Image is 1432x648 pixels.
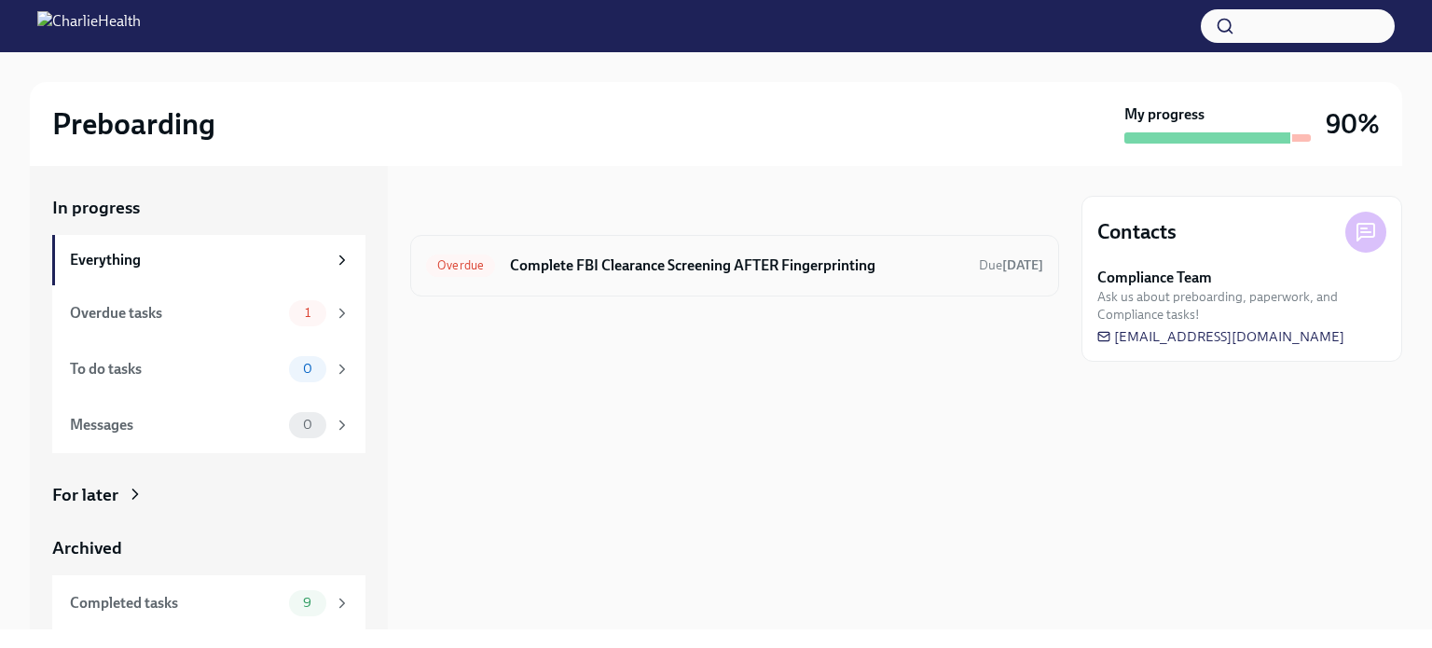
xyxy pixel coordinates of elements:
[52,483,118,507] div: For later
[1326,107,1380,141] h3: 90%
[1124,104,1205,125] strong: My progress
[52,575,365,631] a: Completed tasks9
[979,257,1043,273] span: Due
[37,11,141,41] img: CharlieHealth
[52,536,365,560] a: Archived
[979,256,1043,274] span: September 27th, 2025 09:00
[70,359,282,379] div: To do tasks
[52,397,365,453] a: Messages0
[1097,327,1344,346] a: [EMAIL_ADDRESS][DOMAIN_NAME]
[410,196,498,220] div: In progress
[426,251,1043,281] a: OverdueComplete FBI Clearance Screening AFTER FingerprintingDue[DATE]
[1097,288,1386,324] span: Ask us about preboarding, paperwork, and Compliance tasks!
[292,362,324,376] span: 0
[510,255,964,276] h6: Complete FBI Clearance Screening AFTER Fingerprinting
[52,105,215,143] h2: Preboarding
[52,341,365,397] a: To do tasks0
[70,250,326,270] div: Everything
[52,483,365,507] a: For later
[294,306,322,320] span: 1
[70,415,282,435] div: Messages
[292,418,324,432] span: 0
[426,258,495,272] span: Overdue
[70,303,282,324] div: Overdue tasks
[292,596,323,610] span: 9
[1097,218,1177,246] h4: Contacts
[52,196,365,220] a: In progress
[1097,268,1212,288] strong: Compliance Team
[52,235,365,285] a: Everything
[70,593,282,614] div: Completed tasks
[1002,257,1043,273] strong: [DATE]
[52,285,365,341] a: Overdue tasks1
